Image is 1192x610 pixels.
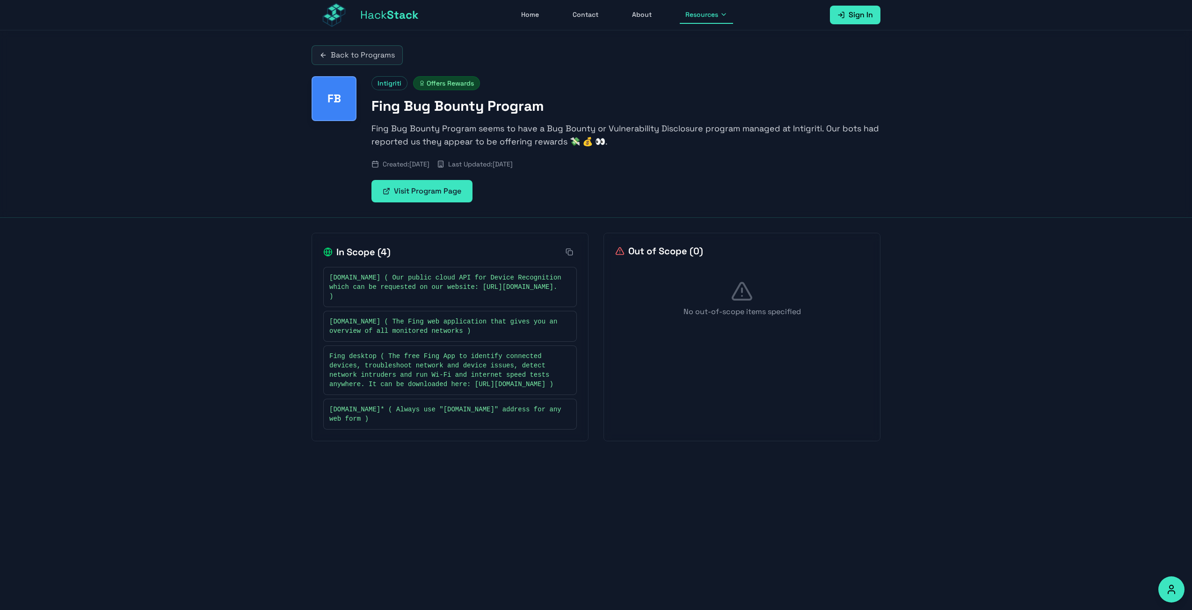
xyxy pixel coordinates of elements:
[562,244,577,259] button: Copy all in-scope items
[312,45,403,65] a: Back to Programs
[685,10,718,19] span: Resources
[371,122,880,148] p: Fing Bug Bounty Program seems to have a Bug Bounty or Vulnerability Disclosure program managed at...
[1158,576,1185,603] button: Accessibility Options
[329,405,561,423] span: [DOMAIN_NAME]* ( Always use "[DOMAIN_NAME]" address for any web form )
[615,244,703,258] h2: Out of Scope ( 0 )
[329,273,561,301] span: [DOMAIN_NAME] ( Our public cloud API for Device Recognition which can be requested on our website...
[387,7,419,22] span: Stack
[329,352,561,389] span: Fing desktop ( The free Fing App to identify connected devices, troubleshoot network and device i...
[849,9,873,21] span: Sign In
[323,245,391,258] h2: In Scope ( 4 )
[680,6,733,24] button: Resources
[371,180,472,202] a: Visit Program Page
[329,317,561,336] span: [DOMAIN_NAME] ( The Fing web application that gives you an overview of all monitored networks )
[615,306,869,317] p: No out-of-scope items specified
[383,159,429,169] span: Created: [DATE]
[413,76,480,90] span: Offers Rewards
[448,159,513,169] span: Last Updated: [DATE]
[312,76,356,121] div: Fing Bug Bounty Program
[626,6,657,24] a: About
[567,6,604,24] a: Contact
[371,76,407,90] span: Intigriti
[360,7,419,22] span: Hack
[371,98,880,115] h1: Fing Bug Bounty Program
[516,6,545,24] a: Home
[830,6,880,24] a: Sign In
